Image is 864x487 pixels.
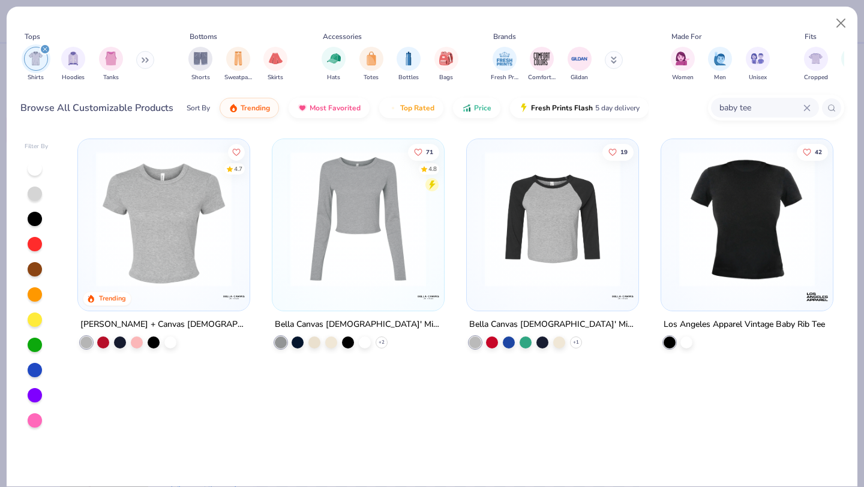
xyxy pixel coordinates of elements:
button: filter button [528,47,556,82]
span: Sweatpants [224,73,252,82]
button: filter button [99,47,123,82]
div: filter for Skirts [263,47,287,82]
img: Sweatpants Image [232,52,245,65]
div: Bella Canvas [DEMOGRAPHIC_DATA]' Micro Ribbed Long Sleeve Baby Tee [275,317,442,332]
img: Gildan Image [571,50,589,68]
span: 42 [815,149,822,155]
img: 9e5979fd-04ee-4127-9a29-6a6f0f85b860 [432,151,580,287]
img: trending.gif [229,103,238,113]
span: + 1 [573,339,579,346]
div: filter for Women [671,47,695,82]
button: filter button [359,47,383,82]
div: filter for Men [708,47,732,82]
img: Unisex Image [751,52,764,65]
button: filter button [224,47,252,82]
div: filter for Unisex [746,47,770,82]
button: Fresh Prints Flash5 day delivery [510,98,649,118]
button: filter button [263,47,287,82]
div: filter for Hats [322,47,346,82]
div: [PERSON_NAME] + Canvas [DEMOGRAPHIC_DATA]' Micro Ribbed Baby Tee [80,317,247,332]
div: Bella Canvas [DEMOGRAPHIC_DATA]' Micro Ribbed 3/4 Raglan Baby Tee [469,317,636,332]
span: Skirts [268,73,283,82]
img: Bella + Canvas logo [416,285,440,309]
img: Hats Image [327,52,341,65]
button: Like [602,143,634,160]
div: 4.8 [428,164,437,173]
img: Shirts Image [29,52,43,65]
button: filter button [491,47,518,82]
img: Hoodies Image [67,52,80,65]
img: 9f4123d7-072f-4f95-8de7-4df8fb443e62 [479,151,626,287]
span: + 2 [379,339,385,346]
img: Bella + Canvas logo [222,285,246,309]
button: filter button [746,47,770,82]
button: filter button [671,47,695,82]
img: Bags Image [439,52,452,65]
div: filter for Tanks [99,47,123,82]
span: 19 [620,149,628,155]
button: filter button [804,47,828,82]
img: Skirts Image [269,52,283,65]
span: Top Rated [400,103,434,113]
img: most_fav.gif [298,103,307,113]
img: 05861bae-2e6d-4309-8e78-f0d673bd80c6 [673,151,821,287]
span: 5 day delivery [595,101,640,115]
img: Comfort Colors Image [533,50,551,68]
span: Hats [327,73,340,82]
div: filter for Fresh Prints [491,47,518,82]
span: Gildan [571,73,588,82]
div: Sort By [187,103,210,113]
div: filter for Bottles [397,47,421,82]
button: Most Favorited [289,98,370,118]
span: Trending [241,103,270,113]
button: filter button [322,47,346,82]
button: filter button [188,47,212,82]
span: Women [672,73,694,82]
img: Los Angeles Apparel logo [805,285,829,309]
input: Try "T-Shirt" [718,101,803,115]
button: Like [408,143,439,160]
span: Bottles [398,73,419,82]
div: filter for Totes [359,47,383,82]
span: Bags [439,73,453,82]
button: Top Rated [379,98,443,118]
span: Tanks [103,73,119,82]
div: filter for Sweatpants [224,47,252,82]
div: Brands [493,31,516,42]
span: Totes [364,73,379,82]
div: Made For [671,31,701,42]
button: filter button [434,47,458,82]
img: c6ffc43e-28ce-48ea-8c78-817bf547c116 [626,151,773,287]
div: filter for Cropped [804,47,828,82]
span: Cropped [804,73,828,82]
span: Fresh Prints Flash [531,103,593,113]
span: Price [474,103,491,113]
button: filter button [397,47,421,82]
button: Close [830,12,853,35]
button: filter button [24,47,48,82]
button: Like [229,143,245,160]
span: Hoodies [62,73,85,82]
img: flash.gif [519,103,529,113]
img: Bella + Canvas logo [611,285,635,309]
img: aa15adeb-cc10-480b-b531-6e6e449d5067 [90,151,238,287]
img: Shorts Image [194,52,208,65]
span: Shorts [191,73,210,82]
div: filter for Shorts [188,47,212,82]
span: Men [714,73,726,82]
button: Trending [220,98,279,118]
img: Men Image [713,52,727,65]
div: Fits [805,31,817,42]
span: Most Favorited [310,103,361,113]
div: Accessories [323,31,362,42]
img: Women Image [676,52,689,65]
div: 4.7 [235,164,243,173]
span: 71 [426,149,433,155]
div: Bottoms [190,31,217,42]
div: filter for Bags [434,47,458,82]
img: Totes Image [365,52,378,65]
img: Fresh Prints Image [496,50,514,68]
img: Cropped Image [809,52,823,65]
div: Filter By [25,142,49,151]
div: filter for Comfort Colors [528,47,556,82]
